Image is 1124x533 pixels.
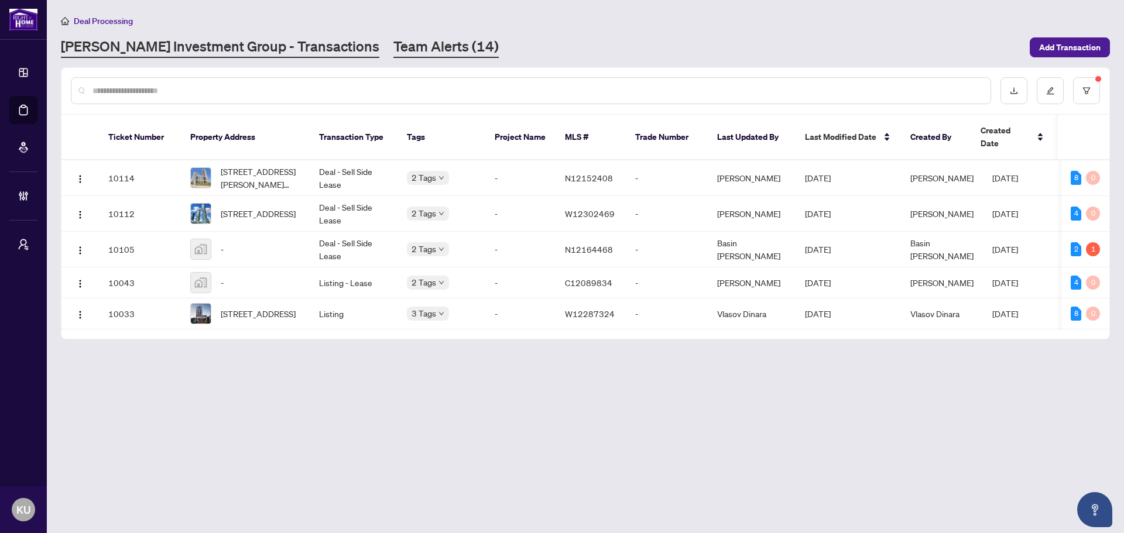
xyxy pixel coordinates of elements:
span: [STREET_ADDRESS][PERSON_NAME][PERSON_NAME] [221,165,300,191]
td: 10114 [99,160,181,196]
div: 4 [1071,207,1081,221]
button: download [1000,77,1027,104]
img: Logo [76,310,85,319]
td: Vlasov Dinara [708,298,796,329]
span: 2 Tags [412,242,436,256]
span: Add Transaction [1039,38,1101,57]
td: 10112 [99,196,181,232]
img: Logo [76,246,85,255]
div: 0 [1086,207,1100,221]
td: [PERSON_NAME] [708,196,796,232]
span: - [221,276,224,289]
button: Add Transaction [1030,37,1110,57]
div: 2 [1071,242,1081,256]
img: thumbnail-img [191,273,211,293]
td: - [485,196,556,232]
span: Vlasov Dinara [910,308,959,319]
td: - [626,196,708,232]
span: 2 Tags [412,276,436,289]
td: 10043 [99,267,181,298]
span: [DATE] [805,173,831,183]
td: 10105 [99,232,181,267]
span: user-switch [18,239,29,250]
span: W12287324 [565,308,615,319]
th: MLS # [556,115,626,160]
span: [DATE] [805,244,831,255]
span: C12089834 [565,277,612,288]
span: 3 Tags [412,307,436,320]
span: filter [1082,87,1091,95]
div: 8 [1071,171,1081,185]
span: [DATE] [805,277,831,288]
div: 0 [1086,171,1100,185]
span: Last Modified Date [805,130,876,143]
img: Logo [76,210,85,219]
a: [PERSON_NAME] Investment Group - Transactions [61,37,379,58]
span: down [438,311,444,317]
td: - [626,160,708,196]
img: thumbnail-img [191,168,211,188]
td: - [626,232,708,267]
span: 2 Tags [412,207,436,220]
td: [PERSON_NAME] [708,267,796,298]
td: - [485,298,556,329]
td: - [485,160,556,196]
th: Project Name [485,115,556,160]
span: [PERSON_NAME] [910,277,974,288]
th: Created By [901,115,971,160]
button: Logo [71,240,90,259]
span: home [61,17,69,25]
span: Basin [PERSON_NAME] [910,238,974,261]
span: KU [16,501,30,518]
img: thumbnail-img [191,304,211,324]
span: Deal Processing [74,16,133,26]
th: Created Date [971,115,1053,160]
td: 10033 [99,298,181,329]
td: Deal - Sell Side Lease [310,160,397,196]
span: N12164468 [565,244,613,255]
td: - [485,267,556,298]
span: [PERSON_NAME] [910,173,974,183]
span: - [221,243,224,256]
td: - [626,267,708,298]
span: [DATE] [992,277,1018,288]
span: [DATE] [805,308,831,319]
button: Logo [71,304,90,323]
img: Logo [76,174,85,184]
img: logo [9,9,37,30]
div: 0 [1086,276,1100,290]
td: - [626,298,708,329]
span: [DATE] [992,208,1018,219]
th: Transaction Type [310,115,397,160]
span: down [438,246,444,252]
span: 2 Tags [412,171,436,184]
span: [DATE] [992,173,1018,183]
th: Tags [397,115,485,160]
span: [STREET_ADDRESS] [221,307,296,320]
td: Listing - Lease [310,267,397,298]
span: Created Date [981,124,1030,150]
button: Logo [71,204,90,223]
th: Last Modified Date [796,115,901,160]
span: down [438,175,444,181]
button: Logo [71,273,90,292]
span: [STREET_ADDRESS] [221,207,296,220]
span: down [438,280,444,286]
span: edit [1046,87,1054,95]
span: download [1010,87,1018,95]
span: N12152408 [565,173,613,183]
th: Ticket Number [99,115,181,160]
td: Listing [310,298,397,329]
img: thumbnail-img [191,239,211,259]
th: Last Updated By [708,115,796,160]
button: edit [1037,77,1064,104]
div: 0 [1086,307,1100,321]
td: Deal - Sell Side Lease [310,196,397,232]
td: [PERSON_NAME] [708,160,796,196]
th: Trade Number [626,115,708,160]
span: W12302469 [565,208,615,219]
span: [DATE] [992,308,1018,319]
div: 8 [1071,307,1081,321]
a: Team Alerts (14) [393,37,499,58]
span: [DATE] [805,208,831,219]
